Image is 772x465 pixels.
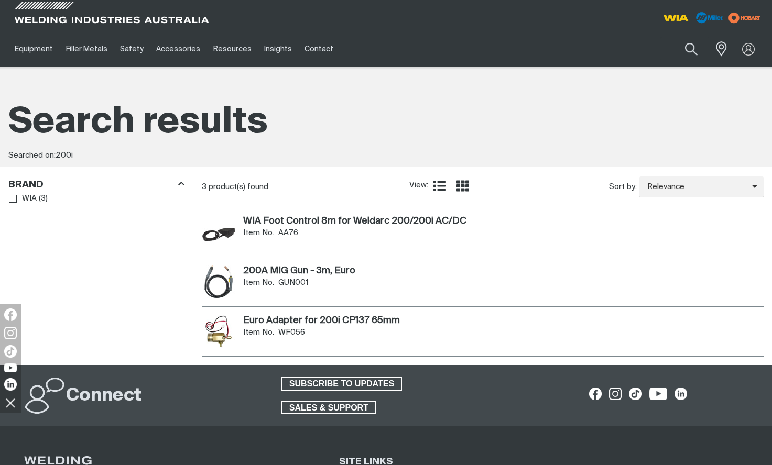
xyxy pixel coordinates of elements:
[4,363,17,372] img: YouTube
[243,316,400,325] a: Euro Adapter for 200i CP137 65mm
[150,31,206,67] a: Accessories
[207,31,258,67] a: Resources
[59,31,113,67] a: Filler Metals
[243,216,466,226] a: WIA Foot Control 8m for Weldarc 200/200i AC/DC
[243,279,274,286] span: Item No.
[56,151,73,159] span: 200i
[281,401,376,415] a: SALES & SUPPORT
[298,31,340,67] a: Contact
[660,37,709,61] input: Product name or item number...
[66,384,142,407] h2: Connect
[282,377,401,391] span: SUBSCRIBE TO UPDATES
[8,173,184,206] aside: Filters
[8,31,575,67] nav: Main
[4,345,17,358] img: TikTok
[202,182,409,192] div: 3
[609,181,637,193] span: Sort by:
[258,31,298,67] a: Insights
[282,401,375,415] span: SALES & SUPPORT
[456,180,469,192] a: Grid view
[243,229,274,237] span: Item No.
[202,215,235,249] img: WIA Foot Control 8m for Weldarc 200/200i AC/DC
[8,178,184,192] div: Brand
[278,229,298,237] span: AA76
[202,265,235,298] img: 200A MIG Gun - 3m, Euro
[409,180,428,192] span: View:
[4,378,17,391] img: LinkedIn
[243,266,355,275] a: 200A MIG Gun - 3m, Euro
[673,37,709,61] button: Search products
[209,183,268,191] span: product(s) found
[9,192,184,206] ul: Brand
[39,193,48,205] span: ( 3 )
[8,99,764,146] h1: Search results
[278,328,305,336] span: WF056
[725,10,764,26] img: miller
[8,31,59,67] a: Equipment
[4,327,17,339] img: Instagram
[278,279,309,286] span: GUN001
[2,394,19,412] img: hide socials
[281,377,402,391] a: SUBSCRIBE TO UPDATES
[22,193,37,205] span: WIA
[639,181,752,193] span: Relevance
[9,192,37,206] a: WIA
[8,150,764,162] div: Searched on:
[114,31,150,67] a: Safety
[202,173,764,200] section: Product list controls
[8,179,44,191] h3: Brand
[243,328,274,336] span: Item No.
[4,308,17,321] img: Facebook
[202,315,235,348] img: Euro Adapter for 200i CP137 65mm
